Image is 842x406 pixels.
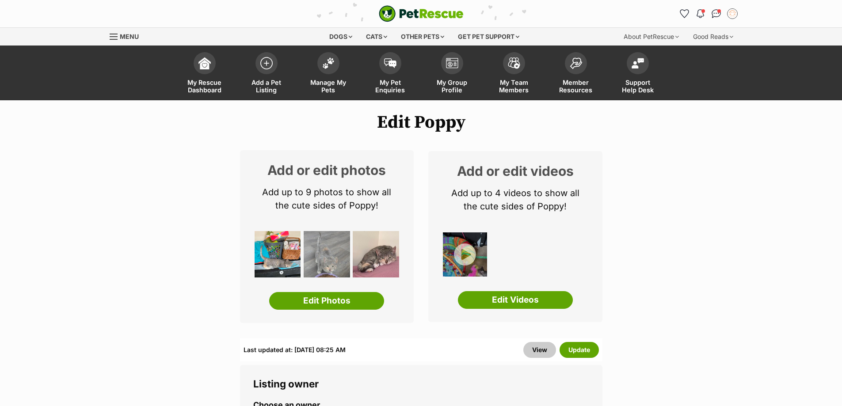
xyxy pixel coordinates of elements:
[395,28,450,46] div: Other pets
[244,342,346,358] div: Last updated at: [DATE] 08:25 AM
[322,57,335,69] img: manage-my-pets-icon-02211641906a0b7f246fdf0571729dbe1e7629f14944591b6c1af311fb30b64b.svg
[370,79,410,94] span: My Pet Enquiries
[678,7,739,21] ul: Account quick links
[309,79,348,94] span: Manage My Pets
[570,57,582,69] img: member-resources-icon-8e73f808a243e03378d46382f2149f9095a855e16c252ad45f914b54edf8863c.svg
[297,48,359,100] a: Manage My Pets
[443,232,487,277] img: y2t9wp34slmxyq0xoisp.jpg
[384,58,396,68] img: pet-enquiries-icon-7e3ad2cf08bfb03b45e93fb7055b45f3efa6380592205ae92323e6603595dc1f.svg
[379,5,464,22] img: logo-cat-932fe2b9b8326f06289b0f2fb663e598f794de774fb13d1741a6617ecf9a85b4.svg
[725,7,739,21] button: My account
[120,33,139,40] span: Menu
[359,48,421,100] a: My Pet Enquiries
[174,48,236,100] a: My Rescue Dashboard
[709,7,724,21] a: Conversations
[693,7,708,21] button: Notifications
[236,48,297,100] a: Add a Pet Listing
[421,48,483,100] a: My Group Profile
[712,9,721,18] img: chat-41dd97257d64d25036548639549fe6c8038ab92f7586957e7f3b1b290dea8141.svg
[446,58,458,68] img: group-profile-icon-3fa3cf56718a62981997c0bc7e787c4b2cf8bcc04b72c1350f741eb67cf2f40e.svg
[379,5,464,22] a: PetRescue
[198,57,211,69] img: dashboard-icon-eb2f2d2d3e046f16d808141f083e7271f6b2e854fb5c12c21221c1fb7104beca.svg
[253,163,401,177] h2: Add or edit photos
[185,79,225,94] span: My Rescue Dashboard
[442,164,589,178] h2: Add or edit videos
[494,79,534,94] span: My Team Members
[260,57,273,69] img: add-pet-listing-icon-0afa8454b4691262ce3f59096e99ab1cd57d4a30225e0717b998d2c9b9846f56.svg
[618,79,658,94] span: Support Help Desk
[508,57,520,69] img: team-members-icon-5396bd8760b3fe7c0b43da4ab00e1e3bb1a5d9ba89233759b79545d2d3fc5d0d.svg
[253,186,401,212] p: Add up to 9 photos to show all the cute sides of Poppy!
[523,342,556,358] a: View
[452,28,526,46] div: Get pet support
[323,28,358,46] div: Dogs
[687,28,739,46] div: Good Reads
[442,186,589,213] p: Add up to 4 videos to show all the cute sides of Poppy!
[560,342,599,358] button: Update
[632,58,644,68] img: help-desk-icon-fdf02630f3aa405de69fd3d07c3f3aa587a6932b1a1747fa1d2bba05be0121f9.svg
[247,79,286,94] span: Add a Pet Listing
[678,7,692,21] a: Favourites
[617,28,685,46] div: About PetRescue
[432,79,472,94] span: My Group Profile
[269,292,384,310] a: Edit Photos
[728,9,737,18] img: Dan profile pic
[545,48,607,100] a: Member Resources
[607,48,669,100] a: Support Help Desk
[458,291,573,309] a: Edit Videos
[360,28,393,46] div: Cats
[110,28,145,44] a: Menu
[483,48,545,100] a: My Team Members
[253,378,319,390] span: Listing owner
[697,9,704,18] img: notifications-46538b983faf8c2785f20acdc204bb7945ddae34d4c08c2a6579f10ce5e182be.svg
[556,79,596,94] span: Member Resources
